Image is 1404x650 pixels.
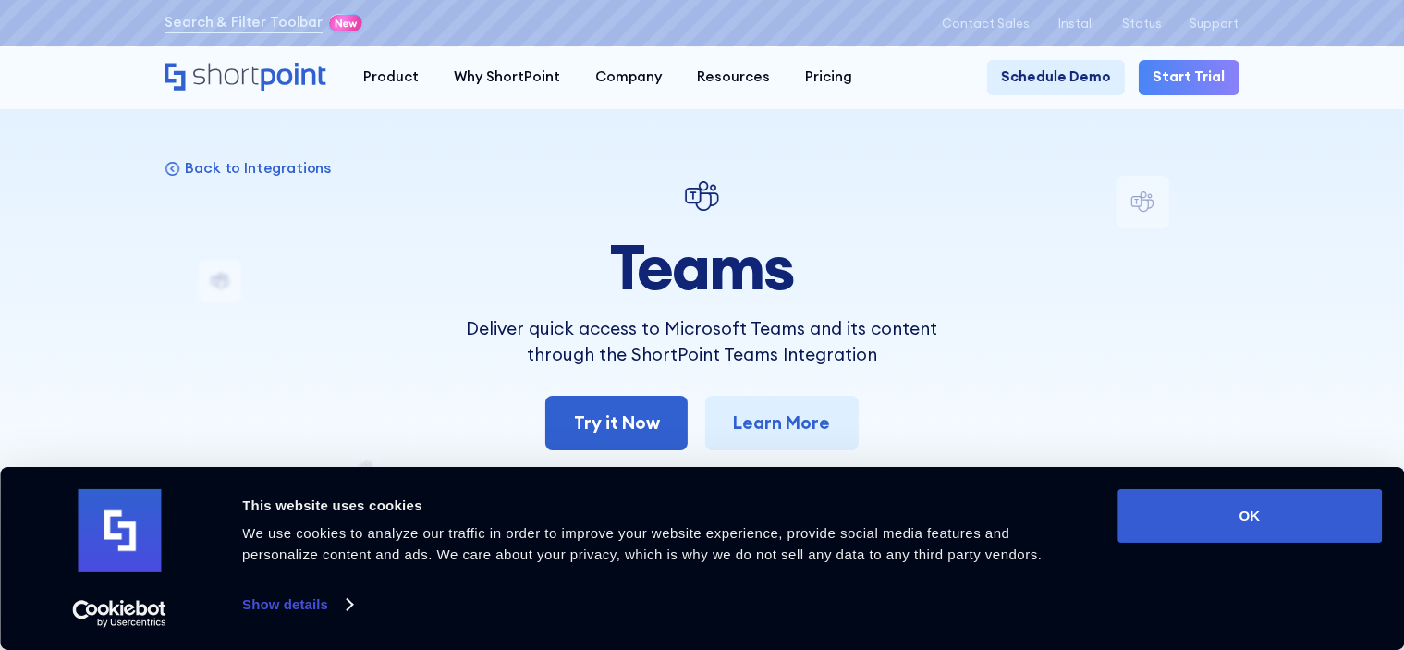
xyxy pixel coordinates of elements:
[439,315,966,368] p: Deliver quick access to Microsoft Teams and its content through the ShortPoint Teams Integration
[165,63,328,93] a: Home
[1122,17,1162,31] a: Status
[578,60,679,95] a: Company
[242,495,1076,517] div: This website uses cookies
[1117,489,1382,543] button: OK
[545,396,688,450] a: Try it Now
[185,158,331,178] p: Back to Integrations
[436,60,578,95] a: Why ShortPoint
[705,396,859,450] a: Learn More
[165,158,331,178] a: Back to Integrations
[346,60,436,95] a: Product
[439,232,966,301] h1: Teams
[454,67,560,88] div: Why ShortPoint
[242,591,351,619] a: Show details
[942,17,1030,31] a: Contact Sales
[1058,17,1094,31] a: Install
[805,67,852,88] div: Pricing
[1139,60,1239,95] a: Start Trial
[165,12,323,33] a: Search & Filter Toolbar
[595,67,662,88] div: Company
[39,600,201,628] a: Usercentrics Cookiebot - opens in a new window
[787,60,870,95] a: Pricing
[242,525,1042,562] span: We use cookies to analyze our traffic in order to improve your website experience, provide social...
[363,67,419,88] div: Product
[679,60,787,95] a: Resources
[987,60,1125,95] a: Schedule Demo
[681,176,724,218] img: Teams
[1190,17,1239,31] a: Support
[78,489,161,572] img: logo
[697,67,770,88] div: Resources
